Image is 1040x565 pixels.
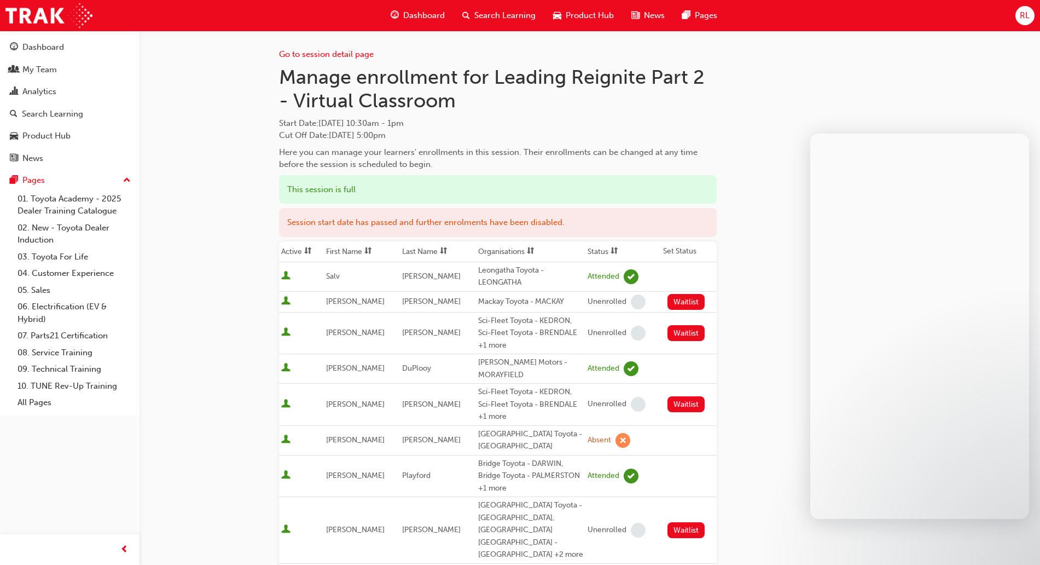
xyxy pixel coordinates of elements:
span: news-icon [10,154,18,164]
span: Cut Off Date : [DATE] 5:00pm [279,130,386,140]
span: [PERSON_NAME] [402,435,461,445]
div: [GEOGRAPHIC_DATA] Toyota - [GEOGRAPHIC_DATA], [GEOGRAPHIC_DATA] [GEOGRAPHIC_DATA] - [GEOGRAPHIC_D... [478,499,583,561]
span: News [644,9,665,22]
span: learningRecordVerb_ABSENT-icon [615,433,630,448]
span: RL [1020,9,1030,22]
span: [DATE] 10:30am - 1pm [318,118,404,128]
span: sorting-icon [304,247,312,256]
span: Playford [402,471,431,480]
span: [PERSON_NAME] [326,364,385,373]
button: Waitlist [667,522,705,538]
div: Leongatha Toyota - LEONGATHA [478,264,583,289]
a: search-iconSearch Learning [454,4,544,27]
a: Dashboard [4,37,135,57]
div: [PERSON_NAME] Motors - MORAYFIELD [478,356,583,381]
button: Waitlist [667,325,705,341]
a: Go to session detail page [279,49,374,59]
button: Pages [4,170,135,191]
span: [PERSON_NAME] [402,272,461,281]
a: 02. New - Toyota Dealer Induction [13,220,135,249]
span: User is active [281,524,290,535]
span: [PERSON_NAME] [326,525,385,534]
div: Mackay Toyota - MACKAY [478,296,583,308]
span: learningRecordVerb_ATTEND-icon [624,361,638,376]
div: Analytics [22,85,56,98]
span: [PERSON_NAME] [326,435,385,445]
a: pages-iconPages [673,4,726,27]
th: Toggle SortBy [279,241,324,262]
span: pages-icon [682,9,690,22]
span: prev-icon [120,543,129,557]
div: This session is full [279,175,717,204]
div: My Team [22,64,57,76]
span: people-icon [10,65,18,75]
div: Product Hub [22,130,71,142]
div: [GEOGRAPHIC_DATA] Toyota - [GEOGRAPHIC_DATA] [478,428,583,453]
span: User is active [281,470,290,481]
a: Search Learning [4,104,135,124]
span: Salv [326,272,340,281]
div: Dashboard [22,41,64,54]
a: News [4,148,135,169]
span: news-icon [631,9,640,22]
div: Attended [588,364,619,374]
th: Set Status [661,241,717,262]
span: sorting-icon [440,247,448,256]
span: Product Hub [566,9,614,22]
button: Waitlist [667,396,705,412]
iframe: Intercom live chat [810,134,1029,519]
button: RL [1015,6,1035,25]
span: Start Date : [279,117,717,130]
div: Unenrolled [588,297,626,307]
a: 10. TUNE Rev-Up Training [13,378,135,395]
div: Pages [22,174,45,187]
span: search-icon [10,109,18,119]
a: 05. Sales [13,282,135,299]
span: search-icon [462,9,470,22]
span: [PERSON_NAME] [402,525,461,534]
span: sorting-icon [611,247,618,256]
th: Toggle SortBy [585,241,661,262]
span: chart-icon [10,87,18,97]
div: Here you can manage your learners' enrollments in this session. Their enrollments can be changed ... [279,146,717,171]
span: [PERSON_NAME] [326,328,385,337]
div: Attended [588,272,619,282]
span: [PERSON_NAME] [402,297,461,306]
div: Unenrolled [588,328,626,338]
span: [PERSON_NAME] [326,471,385,480]
div: Absent [588,435,611,446]
span: [PERSON_NAME] [402,328,461,337]
span: learningRecordVerb_NONE-icon [631,326,646,341]
a: car-iconProduct Hub [544,4,623,27]
span: guage-icon [10,43,18,53]
div: Session start date has passed and further enrolments have been disabled. [279,208,717,237]
a: All Pages [13,394,135,411]
span: [PERSON_NAME] [326,297,385,306]
a: Product Hub [4,126,135,146]
span: [PERSON_NAME] [326,400,385,409]
a: 06. Electrification (EV & Hybrid) [13,298,135,327]
h1: Manage enrollment for Leading Reignite Part 2 - Virtual Classroom [279,65,717,113]
span: guage-icon [391,9,399,22]
a: My Team [4,60,135,80]
div: Unenrolled [588,399,626,410]
span: learningRecordVerb_NONE-icon [631,397,646,412]
span: Search Learning [474,9,536,22]
span: Dashboard [403,9,445,22]
button: DashboardMy TeamAnalyticsSearch LearningProduct HubNews [4,35,135,170]
a: 09. Technical Training [13,361,135,378]
span: DuPlooy [402,364,431,373]
span: User is active [281,271,290,282]
th: Toggle SortBy [324,241,400,262]
span: learningRecordVerb_NONE-icon [631,295,646,309]
div: Sci-Fleet Toyota - KEDRON, Sci-Fleet Toyota - BRENDALE +1 more [478,386,583,423]
th: Toggle SortBy [476,241,585,262]
span: learningRecordVerb_ATTEND-icon [624,269,638,284]
span: User is active [281,296,290,307]
a: 07. Parts21 Certification [13,327,135,344]
a: guage-iconDashboard [382,4,454,27]
div: Bridge Toyota - DARWIN, Bridge Toyota - PALMERSTON +1 more [478,458,583,495]
a: 04. Customer Experience [13,265,135,282]
span: User is active [281,435,290,446]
